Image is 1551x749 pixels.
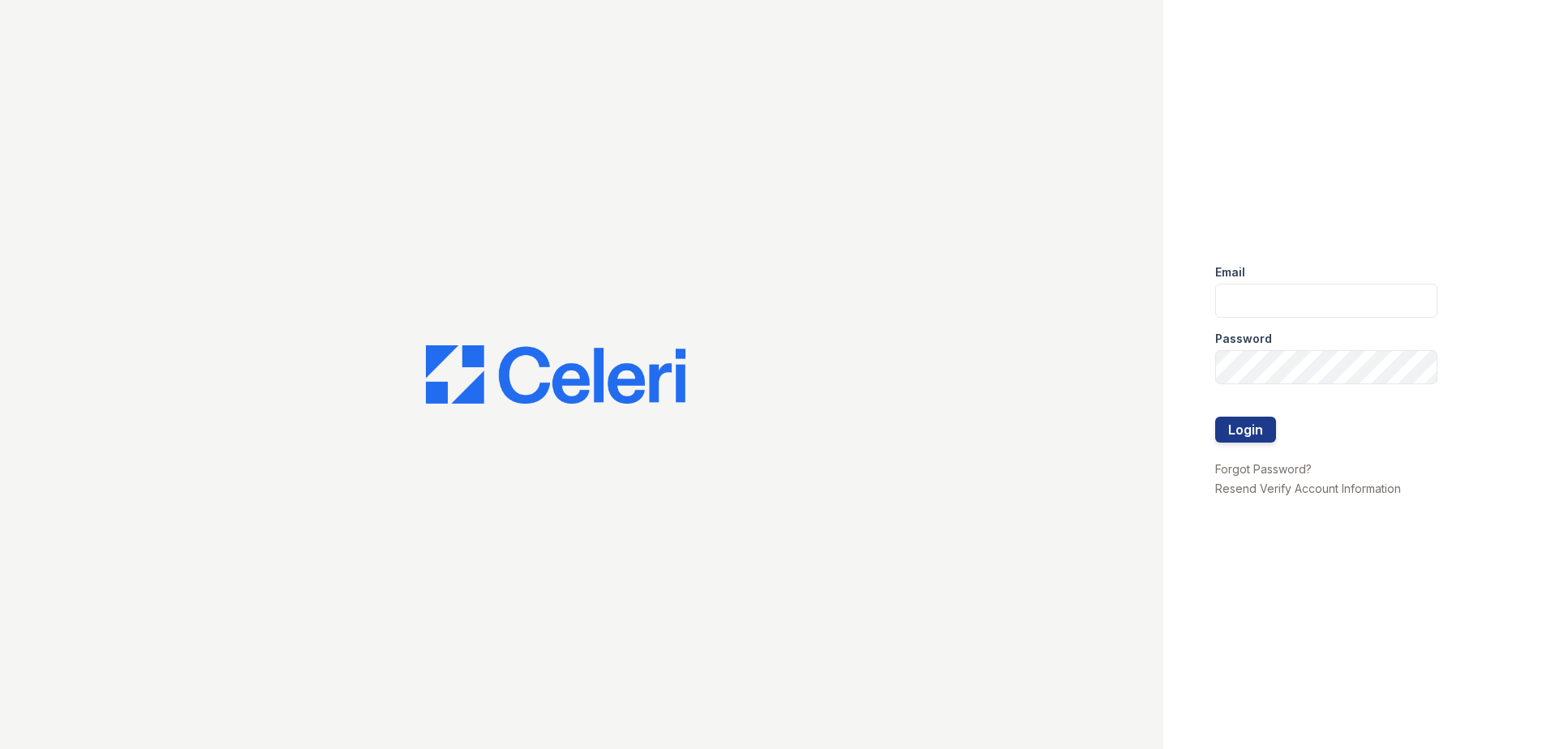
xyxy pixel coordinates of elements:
[1215,481,1401,495] a: Resend Verify Account Information
[1215,462,1312,476] a: Forgot Password?
[426,345,685,404] img: CE_Logo_Blue-a8612792a0a2168367f1c8372b55b34899dd931a85d93a1a3d3e32e68fde9ad4.png
[1215,417,1276,443] button: Login
[1215,264,1245,280] label: Email
[1215,331,1272,347] label: Password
